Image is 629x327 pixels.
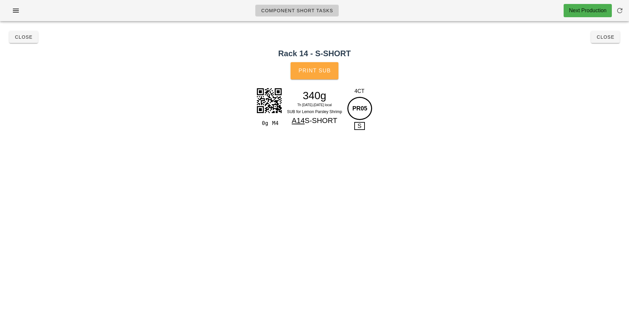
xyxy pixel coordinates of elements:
span: S [354,122,365,130]
button: Close [9,31,38,43]
span: Print Sub [298,68,331,74]
div: Next Production [569,7,607,15]
div: 0g [256,119,269,128]
h2: Rack 14 - S-SHORT [4,48,625,60]
div: M4 [269,119,283,128]
div: 4CT [346,87,373,95]
button: Close [591,31,620,43]
span: Close [15,34,33,40]
span: S-SHORT [305,116,337,125]
span: Component Short Tasks [261,8,333,13]
span: A14 [292,116,305,125]
span: Close [596,34,614,40]
a: Component Short Tasks [255,5,339,17]
img: RBi1fSbnIvsGCFDp12YIOBsqBU50Eh9IBjo2TsfVmiFEDCI2sXGebxyxna6S6BMgi0pEbGLzoxlCqBMb51Ik2eI0HKrAxJ9tg... [253,84,286,117]
button: Print Sub [291,62,339,79]
div: SUB for Lemon Parsley Shrimp [286,108,343,115]
div: PR05 [347,97,372,120]
span: Th [DATE]-[DATE] local [297,103,332,107]
div: 340g [286,91,343,101]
